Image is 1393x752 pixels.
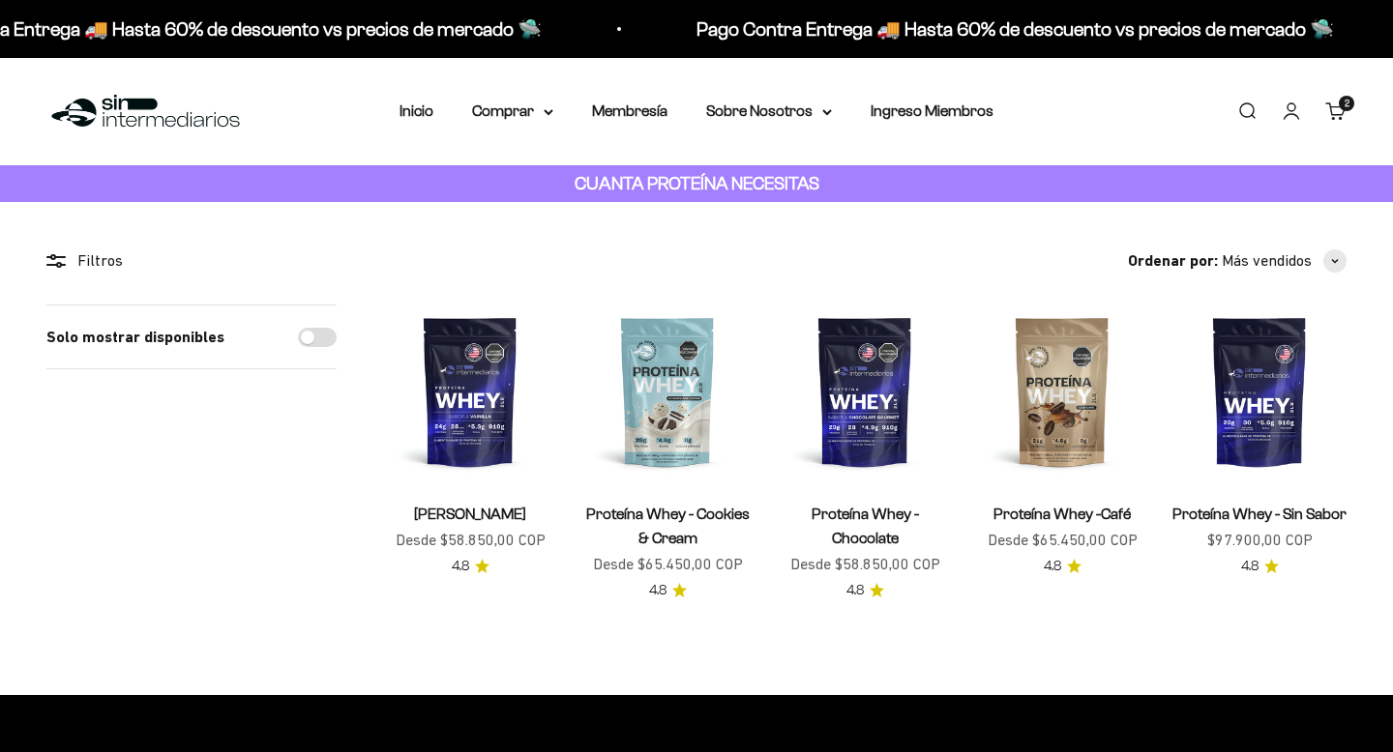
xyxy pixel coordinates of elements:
button: Más vendidos [1222,248,1347,274]
sale-price: Desde $58.850,00 COP [790,552,940,577]
summary: Sobre Nosotros [706,99,832,124]
a: 4.84.8 de 5.0 estrellas [1241,556,1279,577]
span: 4.8 [1241,556,1259,577]
a: Proteína Whey - Chocolate [812,506,919,546]
a: Proteína Whey - Sin Sabor [1172,506,1347,522]
sale-price: Desde $65.450,00 COP [988,528,1138,553]
label: Solo mostrar disponibles [46,325,224,350]
sale-price: Desde $65.450,00 COP [593,552,743,577]
a: Inicio [400,102,433,119]
span: Ordenar por: [1128,248,1218,274]
summary: Comprar [472,99,553,124]
a: [PERSON_NAME] [414,506,526,522]
span: 4.8 [1044,556,1061,577]
strong: CUANTA PROTEÍNA NECESITAS [575,173,819,193]
a: 4.84.8 de 5.0 estrellas [452,556,489,577]
p: Pago Contra Entrega 🚚 Hasta 60% de descuento vs precios de mercado 🛸 [696,14,1334,44]
span: 4.8 [452,556,469,577]
a: 4.84.8 de 5.0 estrellas [649,580,687,601]
a: Proteína Whey - Cookies & Cream [586,506,750,546]
a: Membresía [592,102,667,119]
span: 4.8 [649,580,667,601]
sale-price: $97.900,00 COP [1207,528,1313,553]
div: Filtros [46,248,337,274]
span: 2 [1345,99,1349,108]
a: Ingreso Miembros [871,102,993,119]
a: 4.84.8 de 5.0 estrellas [1044,556,1082,577]
sale-price: Desde $58.850,00 COP [396,528,546,553]
a: Proteína Whey -Café [993,506,1131,522]
span: 4.8 [846,580,864,601]
span: Más vendidos [1222,248,1312,274]
a: 4.84.8 de 5.0 estrellas [846,580,884,601]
